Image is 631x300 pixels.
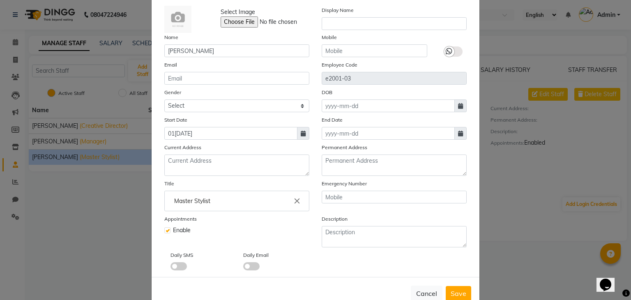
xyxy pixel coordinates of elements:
label: Start Date [164,116,187,124]
label: Gender [164,89,181,96]
label: Description [322,215,348,223]
label: Emergency Number [322,180,367,187]
input: yyyy-mm-dd [164,127,297,140]
label: Appointments [164,215,197,223]
i: Close [292,196,302,205]
input: yyyy-mm-dd [322,127,455,140]
label: Daily Email [243,252,269,259]
input: Employee Code [322,72,467,85]
label: Name [164,34,178,41]
input: yyyy-mm-dd [322,99,455,112]
input: Select Image [221,16,332,28]
input: Enter the Title [168,193,306,209]
span: Select Image [221,8,255,16]
span: Enable [173,226,191,235]
label: Employee Code [322,61,357,69]
label: DOB [322,89,332,96]
iframe: chat widget [596,267,623,292]
input: Mobile [322,44,427,57]
label: Mobile [322,34,337,41]
label: Permanent Address [322,144,367,151]
label: Daily SMS [170,252,193,259]
input: Name [164,44,309,57]
label: Title [164,180,174,187]
label: Display Name [322,7,354,14]
label: End Date [322,116,343,124]
input: Email [164,72,309,85]
label: Current Address [164,144,201,151]
input: Mobile [322,191,467,203]
label: Email [164,61,177,69]
img: Cinque Terre [164,6,191,33]
span: Save [451,289,466,298]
